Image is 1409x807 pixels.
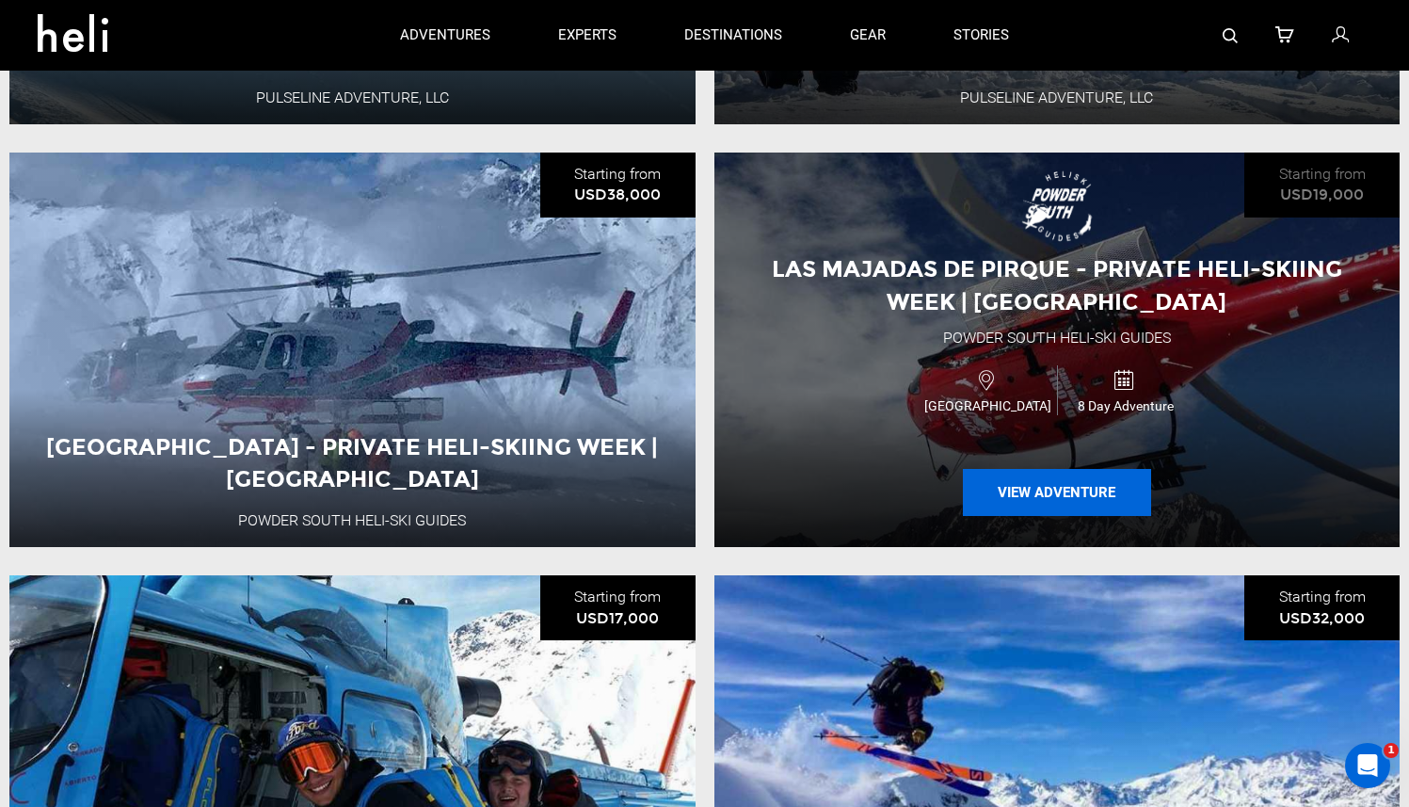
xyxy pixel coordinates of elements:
[400,25,490,45] p: adventures
[943,328,1171,349] div: Powder South Heli-Ski Guides
[1058,396,1194,415] span: 8 Day Adventure
[558,25,616,45] p: experts
[963,469,1151,516] button: View Adventure
[684,25,782,45] p: destinations
[1223,28,1238,43] img: search-bar-icon.svg
[920,396,1057,415] span: [GEOGRAPHIC_DATA]
[1384,743,1399,758] span: 1
[1019,169,1095,244] img: images
[772,255,1342,315] span: Las Majadas de Pirque - Private Heli-Skiing Week | [GEOGRAPHIC_DATA]
[1345,743,1390,788] iframe: Intercom live chat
